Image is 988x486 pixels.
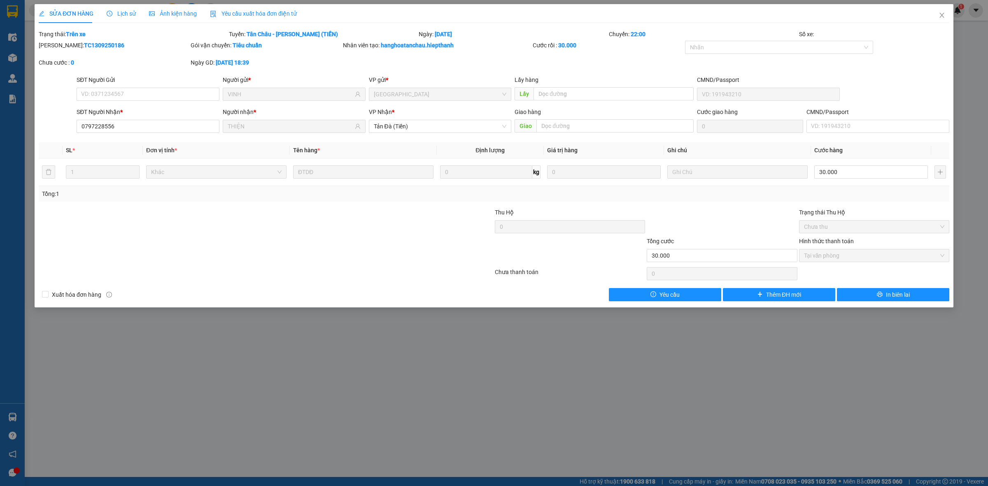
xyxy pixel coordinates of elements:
span: plus [757,291,763,298]
span: close [939,12,945,19]
span: Lấy [515,87,534,100]
span: Tên hàng [293,147,320,153]
div: Ngày GD: [191,58,341,67]
div: VP gửi [369,75,512,84]
div: Nhân viên tạo: [343,41,531,50]
b: Tân Châu - [PERSON_NAME] (TIỀN) [247,31,338,37]
b: TC1309250186 [84,42,124,49]
b: [DATE] 18:39 [216,59,249,66]
span: Tản Đà (Tiền) [374,120,507,133]
input: Dọc đường [534,87,694,100]
button: delete [42,165,55,179]
span: Giao [515,119,536,133]
button: plus [934,165,946,179]
th: Ghi chú [664,142,811,158]
span: Đơn vị tính [146,147,177,153]
span: Tổng cước [647,238,674,244]
div: Trạng thái Thu Hộ [799,208,949,217]
div: Trạng thái: [38,30,228,39]
span: user [355,123,361,129]
label: Hình thức thanh toán [799,238,854,244]
span: Cước hàng [814,147,843,153]
div: CMND/Passport [806,107,949,116]
div: SĐT Người Gửi [77,75,219,84]
b: [DATE] [435,31,452,37]
b: Trên xe [66,31,86,37]
div: [PERSON_NAME]: [39,41,189,50]
span: Thêm ĐH mới [766,290,801,299]
span: user [355,91,361,97]
div: Người gửi [223,75,366,84]
div: Tổng: 1 [42,189,381,198]
span: SỬA ĐƠN HÀNG [39,10,93,17]
span: Yêu cầu [659,290,680,299]
b: Tiêu chuẩn [233,42,262,49]
div: Chưa cước : [39,58,189,67]
button: printerIn biên lai [837,288,949,301]
span: Thu Hộ [495,209,514,216]
span: Tại văn phòng [804,249,944,262]
span: Giao hàng [515,109,541,115]
span: printer [877,291,883,298]
div: Người nhận [223,107,366,116]
span: Khác [151,166,282,178]
input: VD: Bàn, Ghế [293,165,433,179]
span: info-circle [106,292,112,298]
input: Dọc đường [536,119,694,133]
input: 0 [547,165,661,179]
div: Số xe: [798,30,950,39]
input: VD: 191943210 [697,88,840,101]
span: In biên lai [886,290,910,299]
div: Tuyến: [228,30,418,39]
span: VP Nhận [369,109,392,115]
b: 22:00 [631,31,645,37]
div: SĐT Người Nhận [77,107,219,116]
input: Tên người nhận [228,122,353,131]
div: Chuyến: [608,30,798,39]
span: Tân Châu [374,88,507,100]
input: Ghi Chú [667,165,808,179]
label: Cước giao hàng [697,109,738,115]
span: Xuất hóa đơn hàng [49,290,105,299]
span: edit [39,11,44,16]
button: exclamation-circleYêu cầu [609,288,721,301]
span: kg [532,165,541,179]
div: Cước rồi : [533,41,683,50]
input: Cước giao hàng [697,120,803,133]
span: Định lượng [475,147,505,153]
input: Tên người gửi [228,90,353,99]
button: Close [930,4,953,27]
span: Lấy hàng [515,77,538,83]
span: Chưa thu [804,221,944,233]
span: Ảnh kiện hàng [149,10,197,17]
span: Lịch sử [107,10,136,17]
span: Giá trị hàng [547,147,578,153]
b: 0 [71,59,74,66]
img: icon [210,11,217,17]
div: CMND/Passport [697,75,840,84]
div: Chưa thanh toán [494,267,646,282]
span: clock-circle [107,11,112,16]
div: Gói vận chuyển: [191,41,341,50]
span: picture [149,11,155,16]
button: plusThêm ĐH mới [723,288,835,301]
span: exclamation-circle [650,291,656,298]
div: Ngày: [418,30,608,39]
span: Yêu cầu xuất hóa đơn điện tử [210,10,297,17]
b: 30.000 [558,42,576,49]
span: SL [66,147,72,153]
b: hanghoatanchau.hiepthanh [381,42,454,49]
